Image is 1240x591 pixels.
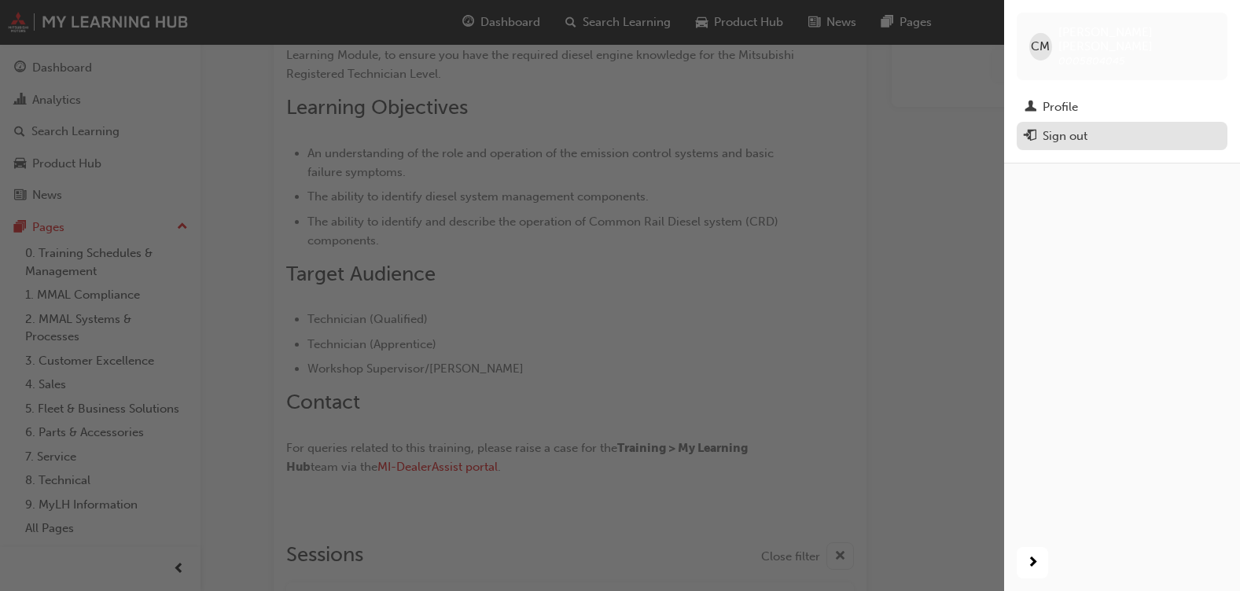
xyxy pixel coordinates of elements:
[1058,25,1215,53] span: [PERSON_NAME] [PERSON_NAME]
[1043,127,1087,145] div: Sign out
[1027,553,1039,573] span: next-icon
[1017,93,1227,122] a: Profile
[1043,98,1078,116] div: Profile
[1031,38,1050,56] span: CM
[1017,122,1227,151] button: Sign out
[1025,101,1036,115] span: man-icon
[1058,54,1125,68] span: 0005804045
[1025,130,1036,144] span: exit-icon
